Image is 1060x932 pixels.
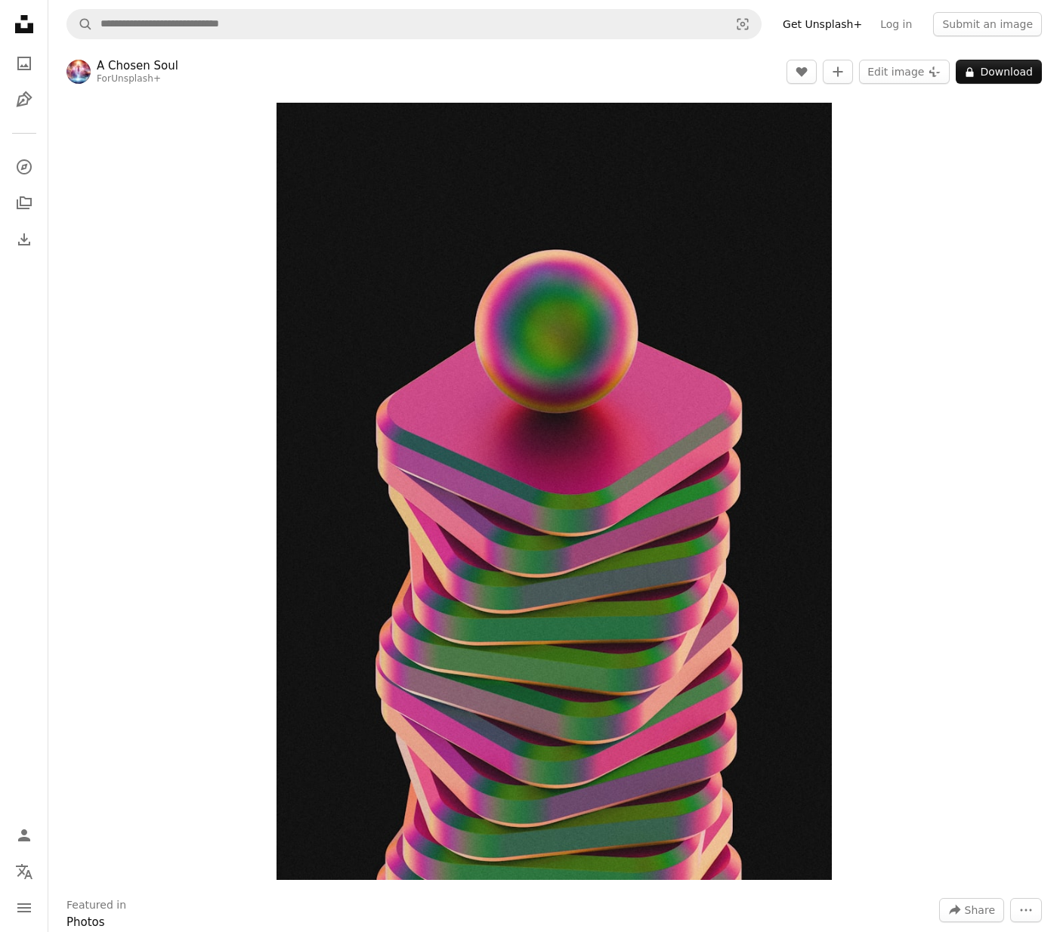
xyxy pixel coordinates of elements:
button: More Actions [1010,898,1042,922]
a: Log in [871,12,921,36]
button: Zoom in on this image [277,103,832,880]
a: Get Unsplash+ [774,12,871,36]
button: Edit image [859,60,950,84]
a: Collections [9,188,39,218]
a: Download History [9,224,39,255]
h3: Featured in [66,898,126,913]
span: Share [965,899,995,921]
button: Like [787,60,817,84]
button: Menu [9,893,39,923]
div: For [97,73,178,85]
button: Share this image [939,898,1004,922]
a: Log in / Sign up [9,820,39,850]
a: Photos [66,915,105,929]
button: Search Unsplash [67,10,93,39]
button: Download [956,60,1042,84]
a: A Chosen Soul [97,58,178,73]
button: Submit an image [933,12,1042,36]
button: Language [9,856,39,887]
a: Illustrations [9,85,39,115]
form: Find visuals sitewide [66,9,762,39]
button: Visual search [725,10,761,39]
a: Explore [9,152,39,182]
img: A stack of pink, green, and purple objects on a black background [277,103,832,880]
button: Add to Collection [823,60,853,84]
a: Unsplash+ [111,73,161,84]
img: Go to A Chosen Soul's profile [66,60,91,84]
a: Photos [9,48,39,79]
